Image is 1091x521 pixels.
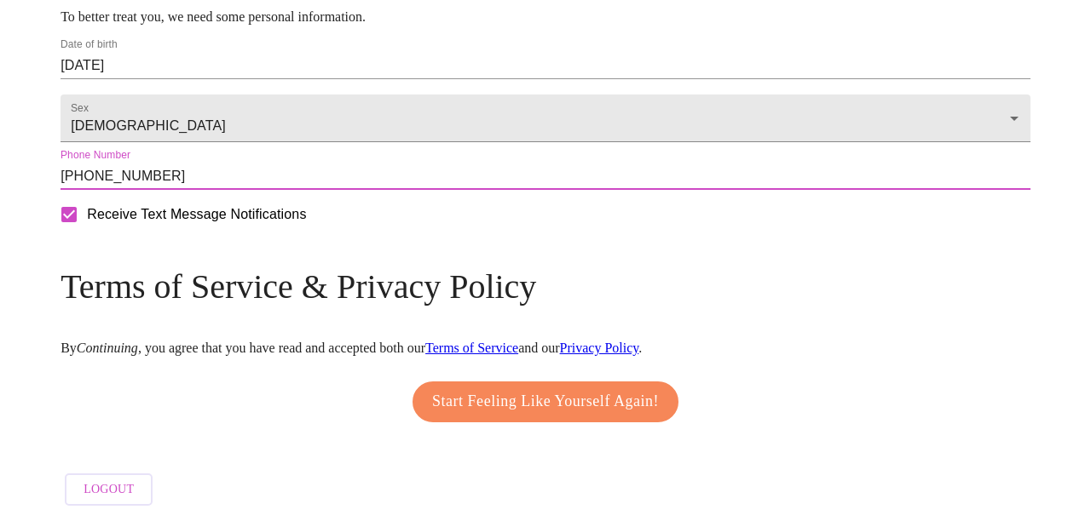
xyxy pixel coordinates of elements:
[61,94,1030,142] div: [DEMOGRAPHIC_DATA]
[425,341,518,355] a: Terms of Service
[87,204,306,225] span: Receive Text Message Notifications
[432,388,659,415] span: Start Feeling Like Yourself Again!
[560,341,639,355] a: Privacy Policy
[61,341,1030,356] p: By , you agree that you have read and accepted both our and our .
[61,151,130,161] label: Phone Number
[61,9,1030,25] p: To better treat you, we need some personal information.
[61,40,118,50] label: Date of birth
[84,479,134,501] span: Logout
[65,473,153,507] button: Logout
[77,341,138,355] em: Continuing
[61,266,1030,306] h3: Terms of Service & Privacy Policy
[413,381,678,422] button: Start Feeling Like Yourself Again!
